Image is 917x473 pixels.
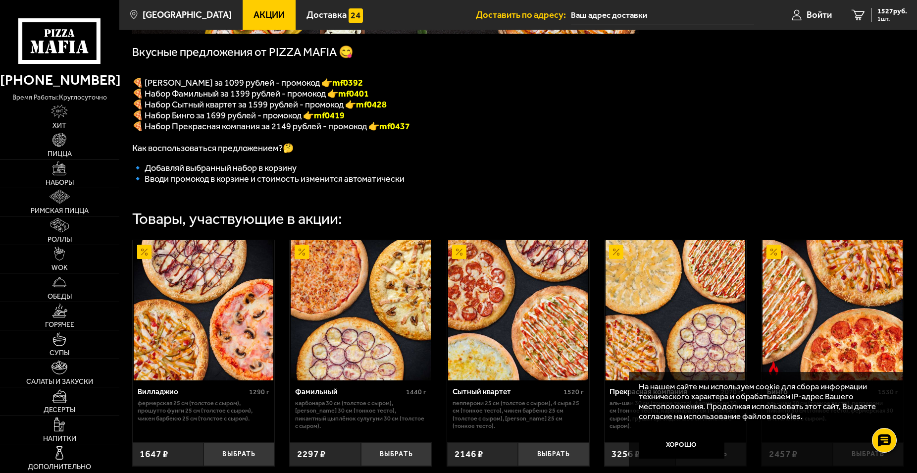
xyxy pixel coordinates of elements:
[361,442,432,466] button: Выбрать
[143,10,232,20] span: [GEOGRAPHIC_DATA]
[563,388,584,396] span: 1520 г
[476,10,571,20] span: Доставить по адресу:
[46,179,74,186] span: Наборы
[290,240,432,380] a: АкционныйФамильный
[606,240,746,380] img: Прекрасная компания
[766,245,781,259] img: Акционный
[134,240,274,380] img: Вилладжио
[132,211,342,227] div: Товары, участвующие в акции:
[43,435,76,442] span: Напитки
[132,45,354,59] span: Вкусные предложения от PIZZA MAFIA 😋
[877,8,907,15] span: 1527 руб.
[204,442,274,466] button: Выбрать
[518,442,589,466] button: Выбрать
[297,448,326,460] span: 2297 ₽
[31,208,89,214] span: Римская пицца
[605,240,747,380] a: АкционныйПрекрасная компания
[249,388,269,396] span: 1290 г
[138,399,269,422] p: Фермерская 25 см (толстое с сыром), Прошутто Фунги 25 см (толстое с сыром), Чикен Барбекю 25 см (...
[132,77,363,88] span: 🍕 [PERSON_NAME] за 1099 рублей - промокод 👉
[52,122,66,129] span: Хит
[762,240,904,380] a: АкционныйОстрое блюдоБинго
[639,381,889,421] p: На нашем сайте мы используем cookie для сбора информации технического характера и обрабатываем IP...
[610,387,718,397] div: Прекрасная компания
[26,378,93,385] span: Салаты и закуски
[132,88,369,99] span: 🍕 Набор Фамильный за 1399 рублей - промокод 👉
[50,350,69,357] span: Супы
[455,448,483,460] span: 2146 ₽
[48,151,72,158] span: Пицца
[48,293,72,300] span: Обеды
[447,240,589,380] a: АкционныйСытный квартет
[453,399,584,430] p: Пепперони 25 см (толстое с сыром), 4 сыра 25 см (тонкое тесто), Чикен Барбекю 25 см (толстое с сы...
[453,387,561,397] div: Сытный квартет
[571,6,754,24] input: Ваш адрес доставки
[610,399,741,430] p: Аль-Шам 30 см (тонкое тесто), Фермерская 30 см (тонкое тесто), Карбонара 30 см (толстое с сыром),...
[132,99,387,110] span: 🍕 Набор Сытный квартет за 1599 рублей - промокод 👉
[291,240,431,380] img: Фамильный
[132,162,297,173] span: 🔹 Добавляй выбранный набор в корзину
[611,448,640,460] span: 3256 ₽
[349,8,363,23] img: 15daf4d41897b9f0e9f617042186c801.svg
[28,464,91,471] span: Дополнительно
[379,121,410,132] span: mf0437
[295,399,426,430] p: Карбонара 30 см (толстое с сыром), [PERSON_NAME] 30 см (тонкое тесто), Пикантный цыплёнок сулугун...
[45,321,74,328] span: Горячее
[137,245,152,259] img: Акционный
[877,16,907,22] span: 1 шт.
[140,448,168,460] span: 1647 ₽
[448,240,588,380] img: Сытный квартет
[132,121,379,132] span: 🍕 Набор Прекрасная компания за 2149 рублей - промокод 👉
[609,245,623,259] img: Акционный
[51,264,68,271] span: WOK
[132,143,294,154] span: Как воспользоваться предложением?🤔
[763,240,903,380] img: Бинго
[44,407,75,414] span: Десерты
[138,387,246,397] div: Вилладжио
[766,361,781,375] img: Острое блюдо
[807,10,832,20] span: Войти
[332,77,363,88] font: mf0392
[295,245,309,259] img: Акционный
[356,99,387,110] b: mf0428
[254,10,285,20] span: Акции
[295,387,404,397] div: Фамильный
[48,236,72,243] span: Роллы
[132,173,405,184] span: 🔹 Вводи промокод в корзине и стоимость изменится автоматически
[406,388,426,396] span: 1440 г
[639,430,725,459] button: Хорошо
[314,110,345,121] b: mf0419
[452,245,466,259] img: Акционный
[132,110,345,121] span: 🍕 Набор Бинго за 1699 рублей - промокод 👉
[306,10,347,20] span: Доставка
[133,240,275,380] a: АкционныйВилладжио
[338,88,369,99] b: mf0401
